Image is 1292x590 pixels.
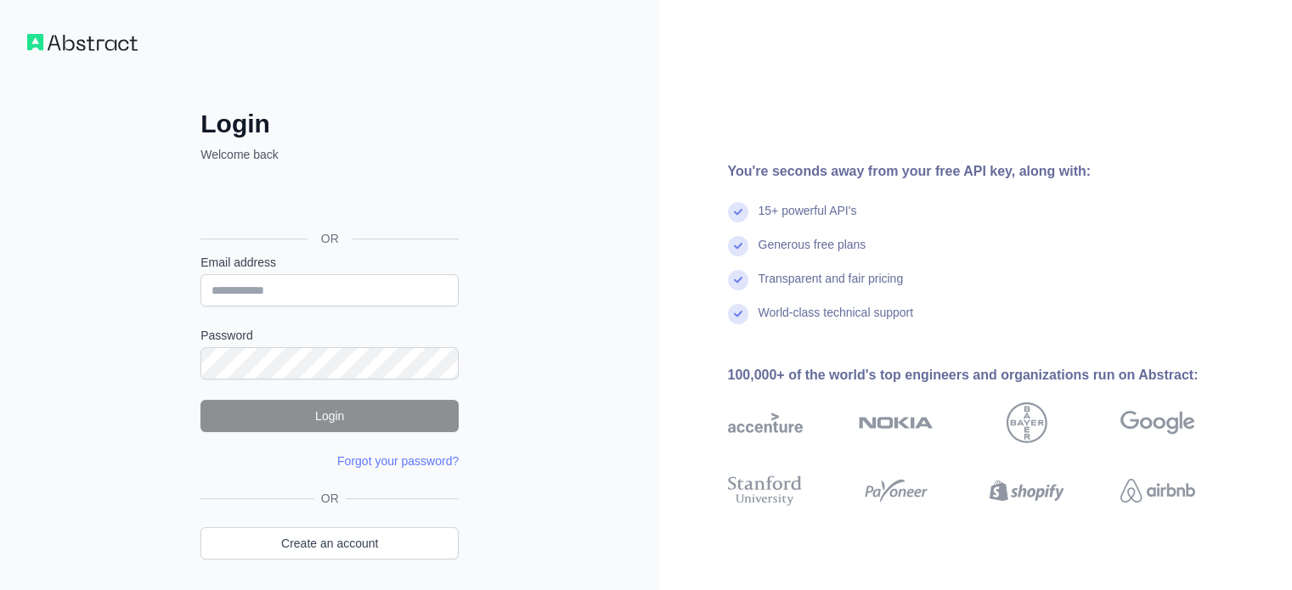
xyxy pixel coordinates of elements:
[314,490,346,507] span: OR
[759,304,914,338] div: World-class technical support
[859,402,934,443] img: nokia
[200,109,459,139] h2: Login
[759,236,866,270] div: Generous free plans
[728,402,803,443] img: accenture
[200,327,459,344] label: Password
[192,182,464,219] iframe: Sign in with Google Button
[990,472,1064,509] img: shopify
[1007,402,1047,443] img: bayer
[200,527,459,559] a: Create an account
[728,472,803,509] img: stanford university
[759,202,857,236] div: 15+ powerful API's
[728,304,748,324] img: check mark
[200,254,459,271] label: Email address
[859,472,934,509] img: payoneer
[728,236,748,256] img: check mark
[307,230,353,247] span: OR
[728,270,748,290] img: check mark
[759,270,904,304] div: Transparent and fair pricing
[728,365,1250,385] div: 100,000+ of the world's top engineers and organizations run on Abstract:
[337,454,459,468] a: Forgot your password?
[1120,472,1195,509] img: airbnb
[728,161,1250,182] div: You're seconds away from your free API key, along with:
[1120,402,1195,443] img: google
[27,34,138,51] img: Workflow
[200,146,459,163] p: Welcome back
[200,400,459,432] button: Login
[728,202,748,222] img: check mark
